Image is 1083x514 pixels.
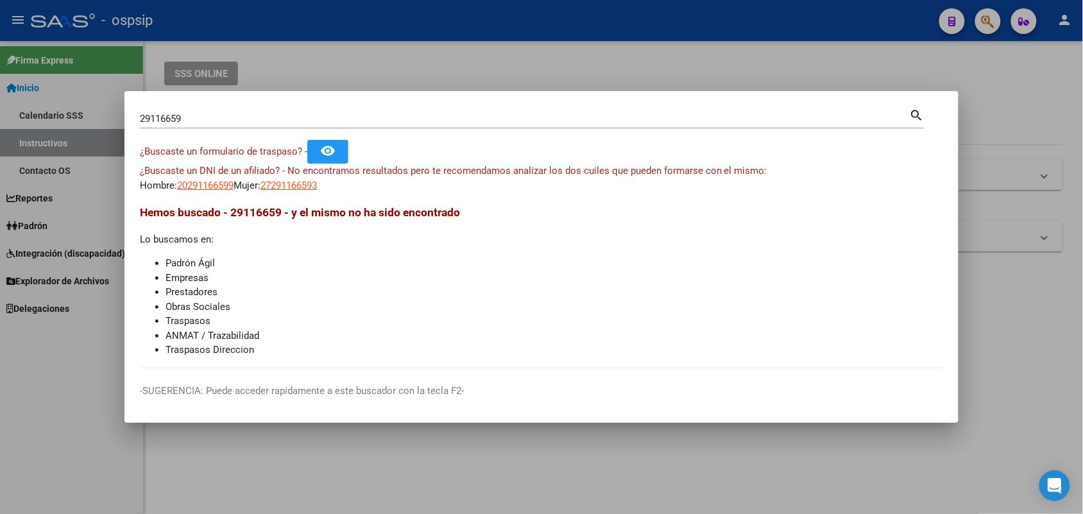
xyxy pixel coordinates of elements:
li: Empresas [166,271,943,286]
span: Hemos buscado - 29116659 - y el mismo no ha sido encontrado [140,206,460,219]
span: 20291166599 [177,180,234,191]
div: Open Intercom Messenger [1039,470,1070,501]
mat-icon: search [910,107,925,122]
mat-icon: remove_red_eye [320,143,336,158]
li: Prestadores [166,285,943,300]
li: Padrón Ágil [166,256,943,271]
li: Obras Sociales [166,300,943,314]
div: Lo buscamos en: [140,204,943,357]
span: 27291166593 [260,180,317,191]
li: Traspasos [166,314,943,329]
div: Hombre: Mujer: [140,164,943,193]
p: -SUGERENCIA: Puede acceder rapidamente a este buscador con la tecla F2- [140,384,943,398]
li: Traspasos Direccion [166,343,943,357]
span: ¿Buscaste un DNI de un afiliado? - No encontramos resultados pero te recomendamos analizar los do... [140,165,767,176]
li: ANMAT / Trazabilidad [166,329,943,343]
span: ¿Buscaste un formulario de traspaso? - [140,146,307,157]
